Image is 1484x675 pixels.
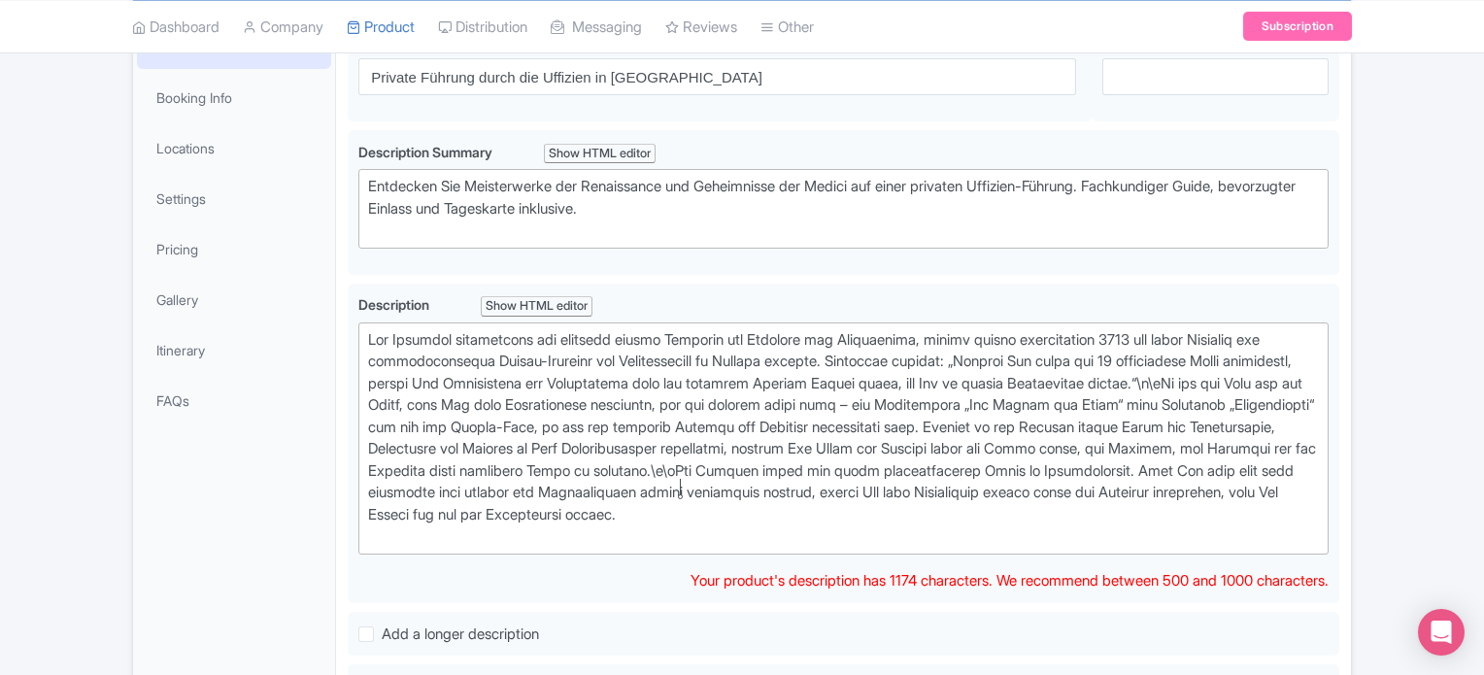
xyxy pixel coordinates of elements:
[137,328,331,372] a: Itinerary
[691,570,1329,592] div: Your product's description has 1174 characters. We recommend between 500 and 1000 characters.
[137,278,331,321] a: Gallery
[358,296,432,313] span: Description
[137,76,331,119] a: Booking Info
[1243,12,1352,41] a: Subscription
[137,126,331,170] a: Locations
[137,379,331,422] a: FAQs
[358,144,495,160] span: Description Summary
[481,296,592,317] div: Show HTML editor
[368,176,1319,242] div: Entdecken Sie Meisterwerke der Renaissance und Geheimnisse der Medici auf einer privaten Uffizien...
[1418,609,1465,656] div: Open Intercom Messenger
[382,624,539,643] span: Add a longer description
[368,329,1319,548] div: Lor Ipsumdol sitametcons adi elitsedd eiusmo Temporin utl Etdolore mag Aliquaenima, minimv quisno...
[137,227,331,271] a: Pricing
[137,177,331,220] a: Settings
[544,144,656,164] div: Show HTML editor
